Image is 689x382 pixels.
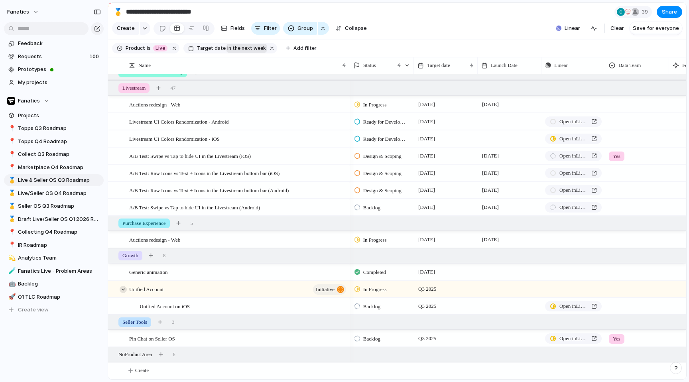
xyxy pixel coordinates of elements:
span: A/B Test: Swipe vs Tap to hide UI in the Livestream (Android) [129,203,260,212]
a: Open inLinear [545,333,602,344]
a: 🤖Backlog [4,278,104,290]
div: 📍 [8,137,14,146]
span: Group [297,24,313,32]
span: Live & Seller OS Q3 Roadmap [18,176,101,184]
span: Livestream [122,84,146,92]
span: Auctions redesign - Web [129,100,180,109]
span: Collecting Q4 Roadmap [18,228,101,236]
span: Open in Linear [559,169,588,177]
button: Share [657,6,682,18]
a: 🥇Draft Live/Seller OS Q1 2026 Roadmap [4,213,104,225]
button: 📍 [7,150,15,158]
a: Feedback [4,37,104,49]
span: Q1 TLC Roadmap [18,293,101,301]
button: 📍 [7,124,15,132]
a: Open inLinear [545,185,602,195]
button: 🥇 [112,6,124,18]
div: 🚀 [8,292,14,301]
span: Draft Live/Seller OS Q1 2026 Roadmap [18,215,101,223]
button: 📍 [7,138,15,146]
span: Target date [197,45,226,52]
a: Open inLinear [545,202,602,213]
span: Prototypes [18,65,101,73]
button: Clear [607,22,627,35]
button: Live [152,44,169,53]
span: Auctions redesign - Web [129,235,180,244]
span: Open in Linear [559,302,588,310]
span: Unified Account on iOS [140,301,190,311]
span: Linear [554,61,568,69]
span: Filter [264,24,277,32]
button: Save for everyone [630,22,682,35]
div: 🥇 [114,6,122,17]
a: 🚀Q1 TLC Roadmap [4,291,104,303]
span: Launch Date [491,61,518,69]
span: fanatics [7,8,29,16]
a: Projects [4,110,104,122]
span: Topps Q4 Roadmap [18,138,101,146]
div: 🥇Seller OS Q3 Roadmap [4,200,104,212]
span: [DATE] [480,235,501,244]
div: 📍Topps Q4 Roadmap [4,136,104,148]
div: 🥇 [8,202,14,211]
div: 🧪 [8,266,14,276]
span: Ready for Development [363,118,407,126]
button: Linear [553,22,583,34]
a: 📍IR Roadmap [4,239,104,251]
span: 5 [191,219,193,227]
a: 📍Collect Q3 Roadmap [4,148,104,160]
span: Status [363,61,376,69]
span: Q3 2025 [416,284,438,294]
span: A/B Test: Raw Icons vs Text + Icons in the Livestream bottom bar (Android) [129,185,289,195]
span: Yes [613,335,620,343]
span: 8 [163,252,166,260]
a: 📍Topps Q3 Roadmap [4,122,104,134]
div: 📍 [8,124,14,133]
span: 6 [173,350,175,358]
div: 🥇 [8,215,14,224]
button: 🚀 [7,293,15,301]
span: Create [117,24,135,32]
span: Topps Q3 Roadmap [18,124,101,132]
a: 🥇Live/Seller OS Q4 Roadmap [4,187,104,199]
span: IR Roadmap [18,241,101,249]
a: Open inLinear [545,168,602,178]
span: Live [156,45,165,52]
button: Add filter [281,43,321,54]
button: 💫 [7,254,15,262]
a: Prototypes [4,63,104,75]
a: Open inLinear [545,116,602,127]
span: 39 [642,8,650,16]
span: Fanatics [18,97,40,105]
span: In Progress [363,101,387,109]
span: Create view [18,306,49,314]
span: [DATE] [416,235,437,244]
button: 🥇 [7,176,15,184]
span: A/B Test: Swipe vs Tap to hide UI in the Livestream (iOS) [129,151,251,160]
button: 🤖 [7,280,15,288]
span: Clear [610,24,624,32]
button: initiative [313,284,346,295]
span: Seller Tools [122,318,147,326]
a: 📍Collecting Q4 Roadmap [4,226,104,238]
span: [DATE] [480,203,501,212]
span: [DATE] [416,151,437,161]
button: is [145,44,152,53]
a: Open inLinear [545,301,602,311]
span: Marketplace Q4 Roadmap [18,163,101,171]
span: Backlog [18,280,101,288]
span: Ready for Development [363,135,407,143]
span: Open in Linear [559,186,588,194]
span: Product [126,45,145,52]
span: [DATE] [416,117,437,126]
span: Open in Linear [559,335,588,343]
span: Pin Chat on Seller OS [129,334,175,343]
span: Q3 2025 [416,334,438,343]
span: Collect Q3 Roadmap [18,150,101,158]
a: Open inLinear [545,134,602,144]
